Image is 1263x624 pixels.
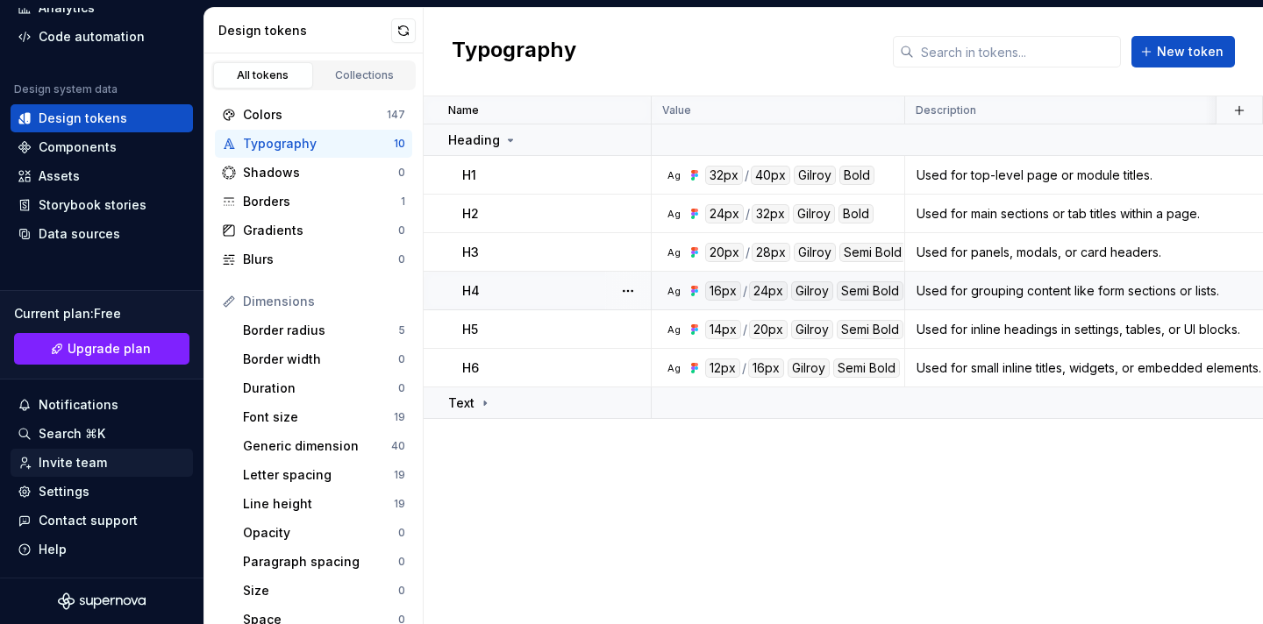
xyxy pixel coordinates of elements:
div: Design system data [14,82,118,96]
div: Semi Bold [837,320,903,339]
div: 40 [391,439,405,453]
div: Shadows [243,164,398,181]
a: Data sources [11,220,193,248]
div: Data sources [39,225,120,243]
a: Shadows0 [215,159,412,187]
a: Paragraph spacing0 [236,548,412,576]
div: 20px [749,320,788,339]
div: Search ⌘K [39,425,105,443]
div: 19 [394,497,405,511]
div: Semi Bold [839,243,906,262]
button: Notifications [11,391,193,419]
div: / [746,243,750,262]
p: Value [662,103,691,117]
div: Collections [321,68,409,82]
div: Border width [243,351,398,368]
div: Colors [243,106,387,124]
div: Semi Bold [833,358,900,378]
div: Gilroy [794,243,836,262]
div: Storybook stories [39,196,146,214]
div: 10 [394,137,405,151]
div: 24px [705,204,744,223]
div: Components [39,138,117,156]
p: H3 [462,244,479,261]
div: Ag [667,207,681,221]
div: Ag [667,361,681,375]
div: Help [39,541,67,558]
a: Opacity0 [236,519,412,547]
p: Description [916,103,976,117]
a: Font size19 [236,403,412,431]
div: Ag [667,284,681,298]
div: Duration [243,379,398,397]
p: Name [448,103,479,117]
a: Border width0 [236,345,412,373]
a: Letter spacing19 [236,461,412,489]
a: Blurs0 [215,245,412,273]
div: / [746,204,750,223]
div: / [743,281,747,301]
p: H2 [462,205,479,223]
div: Current plan : Free [14,305,189,323]
a: Code automation [11,23,193,51]
div: Dimensions [243,293,405,310]
div: Gilroy [788,358,830,378]
div: 0 [398,584,405,598]
div: Font size [243,408,394,426]
div: 5 [398,323,405,337]
div: Ag [667,245,681,259]
p: H6 [462,359,479,377]
button: New token [1131,36,1235,67]
div: Generic dimension [243,437,391,455]
div: Borders [243,193,401,210]
div: Paragraph spacing [243,553,398,571]
div: 19 [394,410,405,424]
div: Ag [667,168,681,182]
div: Bold [838,204,874,223]
a: Design tokens [11,104,193,132]
div: 32px [752,204,789,223]
a: Typography10 [215,130,412,158]
div: 24px [749,281,788,301]
a: Invite team [11,449,193,477]
div: Ag [667,323,681,337]
button: Search ⌘K [11,420,193,448]
a: Settings [11,478,193,506]
div: 40px [751,166,790,185]
svg: Supernova Logo [58,592,146,610]
div: Invite team [39,454,107,472]
div: 32px [705,166,743,185]
div: Contact support [39,512,138,529]
div: Size [243,582,398,599]
a: Colors147 [215,101,412,129]
div: / [742,358,746,378]
div: 28px [752,243,790,262]
div: 20px [705,243,744,262]
a: Assets [11,162,193,190]
div: 0 [398,526,405,540]
div: 16px [705,281,741,301]
a: Line height19 [236,490,412,518]
div: Settings [39,483,89,500]
button: Contact support [11,507,193,535]
a: Borders1 [215,188,412,216]
div: 0 [398,223,405,238]
a: Gradients0 [215,216,412,245]
div: Assets [39,167,80,185]
div: Bold [839,166,874,185]
div: Design tokens [39,110,127,127]
div: Gilroy [791,320,833,339]
div: 14px [705,320,741,339]
div: Semi Bold [837,281,903,301]
div: Code automation [39,28,145,46]
div: 0 [398,352,405,366]
div: Line height [243,495,394,513]
div: 19 [394,468,405,482]
input: Search in tokens... [914,36,1121,67]
div: Border radius [243,322,398,339]
div: 0 [398,252,405,266]
button: Help [11,535,193,564]
div: Design tokens [218,22,391,39]
div: Blurs [243,251,398,268]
